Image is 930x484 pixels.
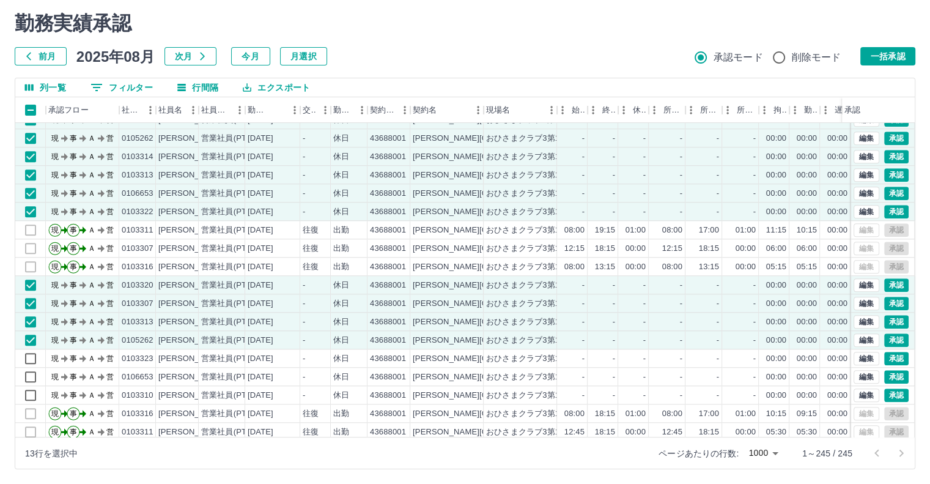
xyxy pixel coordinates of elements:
[303,298,305,310] div: -
[51,262,59,271] text: 現
[643,133,646,144] div: -
[582,133,585,144] div: -
[106,244,114,253] text: 営
[51,171,59,179] text: 現
[842,97,906,123] div: 承認
[333,133,349,144] div: 休日
[884,150,909,163] button: 承認
[753,169,756,181] div: -
[722,97,759,123] div: 所定休憩
[613,169,615,181] div: -
[413,169,564,181] div: [PERSON_NAME][GEOGRAPHIC_DATA]
[582,206,585,218] div: -
[486,206,559,218] div: おひさまクラブ3第1
[88,226,95,234] text: Ａ
[231,101,249,119] button: メニュー
[333,225,349,236] div: 出勤
[280,47,327,65] button: 月選択
[106,152,114,161] text: 営
[158,169,225,181] div: [PERSON_NAME]
[582,151,585,163] div: -
[48,97,89,123] div: 承認フロー
[51,281,59,289] text: 現
[613,298,615,310] div: -
[303,188,305,199] div: -
[248,206,273,218] div: [DATE]
[486,243,559,255] div: おひさまクラブ3第1
[662,243,682,255] div: 12:15
[854,205,879,218] button: 編集
[248,243,273,255] div: [DATE]
[76,47,155,65] h5: 2025年08月
[602,97,616,123] div: 終業
[618,97,649,123] div: 休憩
[333,151,349,163] div: 休日
[753,188,756,199] div: -
[286,101,304,119] button: メニュー
[122,298,153,310] div: 0103307
[588,97,618,123] div: 終業
[413,261,564,273] div: [PERSON_NAME][GEOGRAPHIC_DATA]
[300,97,331,123] div: 交通費
[106,207,114,216] text: 営
[582,169,585,181] div: -
[486,151,559,163] div: おひさまクラブ3第1
[370,151,406,163] div: 43688001
[486,225,559,236] div: おひさまクラブ3第1
[884,168,909,182] button: 承認
[680,169,682,181] div: -
[70,207,77,216] text: 事
[333,169,349,181] div: 休日
[680,133,682,144] div: -
[626,261,646,273] div: 00:00
[680,298,682,310] div: -
[717,298,719,310] div: -
[201,97,231,123] div: 社員区分
[316,101,334,119] button: メニュー
[797,133,817,144] div: 00:00
[804,97,817,123] div: 勤務
[557,97,588,123] div: 始業
[643,280,646,291] div: -
[51,244,59,253] text: 現
[158,280,225,291] div: [PERSON_NAME]
[122,188,153,199] div: 0106653
[233,78,320,97] button: エクスポート
[158,97,182,123] div: 社員名
[542,101,561,119] button: メニュー
[766,280,786,291] div: 00:00
[700,97,720,123] div: 所定終業
[766,243,786,255] div: 06:00
[15,47,67,65] button: 前月
[613,188,615,199] div: -
[643,298,646,310] div: -
[122,151,153,163] div: 0103314
[245,97,300,123] div: 勤務日
[370,298,406,310] div: 43688001
[626,243,646,255] div: 00:00
[613,133,615,144] div: -
[248,133,273,144] div: [DATE]
[844,97,860,123] div: 承認
[797,243,817,255] div: 06:00
[486,261,559,273] div: おひさまクラブ3第1
[156,97,199,123] div: 社員名
[201,243,265,255] div: 営業社員(PT契約)
[303,133,305,144] div: -
[797,280,817,291] div: 00:00
[792,50,841,65] span: 削除モード
[184,101,202,119] button: メニュー
[484,97,557,123] div: 現場名
[70,171,77,179] text: 事
[333,261,349,273] div: 出勤
[122,261,153,273] div: 0103316
[268,102,286,119] button: ソート
[201,188,265,199] div: 営業社員(PT契約)
[303,169,305,181] div: -
[413,243,564,255] div: [PERSON_NAME][GEOGRAPHIC_DATA]
[201,298,265,310] div: 営業社員(PT契約)
[158,133,225,144] div: [PERSON_NAME]
[141,101,160,119] button: メニュー
[303,280,305,291] div: -
[759,97,789,123] div: 拘束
